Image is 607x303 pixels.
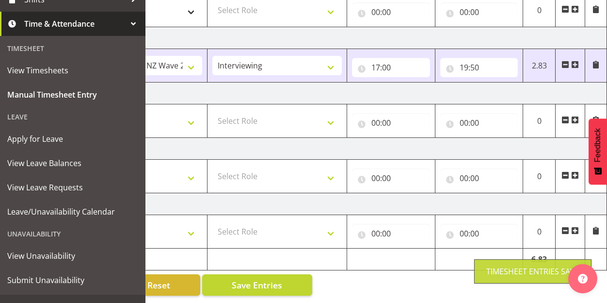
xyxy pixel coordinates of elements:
[7,132,138,146] span: Apply for Leave
[440,168,518,188] input: Click to select...
[440,224,518,243] input: Click to select...
[7,63,138,78] span: View Timesheets
[352,168,430,188] input: Click to select...
[523,215,556,249] td: 0
[232,279,282,291] span: Save Entries
[523,160,556,193] td: 0
[440,58,518,77] input: Click to select...
[24,17,126,31] span: Time & Attendance
[523,249,556,270] td: 6.83
[2,151,143,175] a: View Leave Balances
[7,180,138,195] span: View Leave Requests
[2,58,143,83] a: View Timesheets
[352,113,430,133] input: Click to select...
[147,279,170,291] span: Reset
[118,274,200,296] button: Reset
[7,87,138,102] span: Manual Timesheet Entry
[2,83,143,107] a: Manual Timesheet Entry
[202,274,312,296] button: Save Entries
[7,273,138,287] span: Submit Unavailability
[7,156,138,170] span: View Leave Balances
[2,175,143,200] a: View Leave Requests
[523,49,556,83] td: 2.83
[2,107,143,127] div: Leave
[2,127,143,151] a: Apply for Leave
[578,274,588,284] img: help-xxl-2.png
[7,249,138,263] span: View Unavailability
[486,266,579,277] div: Timesheet Entries Save
[7,204,138,219] span: Leave/Unavailability Calendar
[352,58,430,77] input: Click to select...
[593,128,602,162] span: Feedback
[440,113,518,133] input: Click to select...
[589,118,607,185] button: Feedback - Show survey
[352,2,430,22] input: Click to select...
[2,268,143,292] a: Submit Unavailability
[440,2,518,22] input: Click to select...
[2,38,143,58] div: Timesheet
[2,224,143,244] div: Unavailability
[2,244,143,268] a: View Unavailability
[352,224,430,243] input: Click to select...
[2,200,143,224] a: Leave/Unavailability Calendar
[523,104,556,138] td: 0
